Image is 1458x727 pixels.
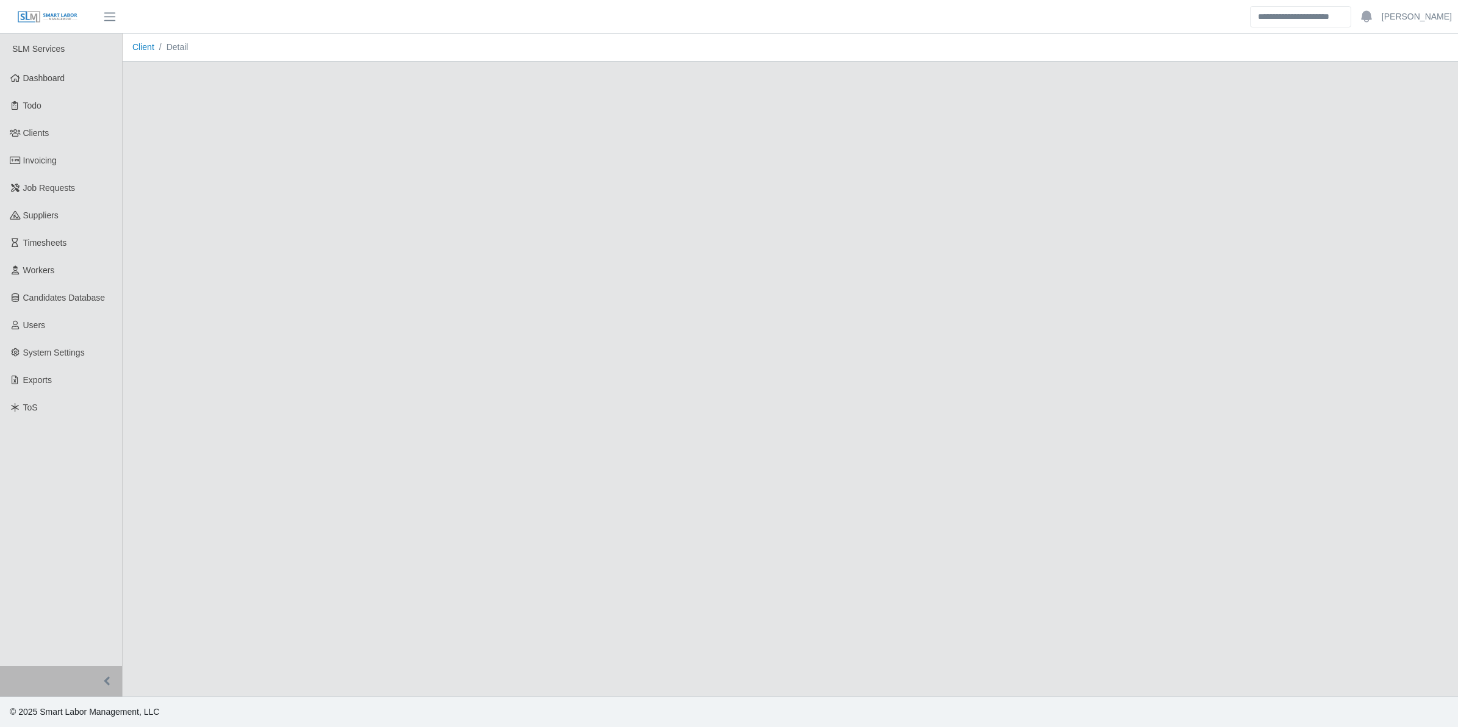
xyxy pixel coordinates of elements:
[23,156,57,165] span: Invoicing
[23,320,46,330] span: Users
[1250,6,1351,27] input: Search
[1382,10,1452,23] a: [PERSON_NAME]
[23,73,65,83] span: Dashboard
[23,128,49,138] span: Clients
[154,41,189,54] li: Detail
[12,44,65,54] span: SLM Services
[132,42,154,52] a: Client
[23,348,85,357] span: System Settings
[23,265,55,275] span: Workers
[23,403,38,412] span: ToS
[17,10,78,24] img: SLM Logo
[23,238,67,248] span: Timesheets
[23,183,76,193] span: Job Requests
[23,210,59,220] span: Suppliers
[10,707,159,717] span: © 2025 Smart Labor Management, LLC
[23,101,41,110] span: Todo
[23,375,52,385] span: Exports
[23,293,106,303] span: Candidates Database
